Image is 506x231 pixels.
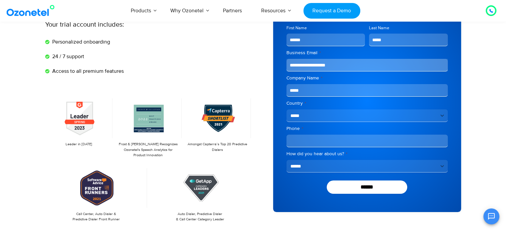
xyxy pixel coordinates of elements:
a: Request a Demo [303,3,360,19]
label: Country [286,100,448,107]
label: Company Name [286,75,448,81]
p: Amongst Capterra’s Top 20 Predictive Dialers [187,142,248,153]
label: Business Email [286,50,448,56]
p: Leader in [DATE] [49,142,109,147]
span: 24 / 7 support [51,53,84,60]
span: Access to all premium features [51,67,124,75]
p: Frost & [PERSON_NAME] Recognizes Ozonetel's Speech Analytics for Product Innovation [118,142,178,158]
span: Personalized onboarding [51,38,110,46]
label: Phone [286,125,448,132]
p: Call Center, Auto Dialer & Predictive Dialer Front Runner [49,211,144,222]
p: Auto Dialer, Predictive Dialer & Call Center Category Leader [152,211,248,222]
button: Open chat [483,208,499,224]
label: First Name [286,25,365,31]
label: How did you hear about us? [286,151,448,157]
label: Last Name [369,25,448,31]
p: Your trial account includes: [45,20,203,30]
